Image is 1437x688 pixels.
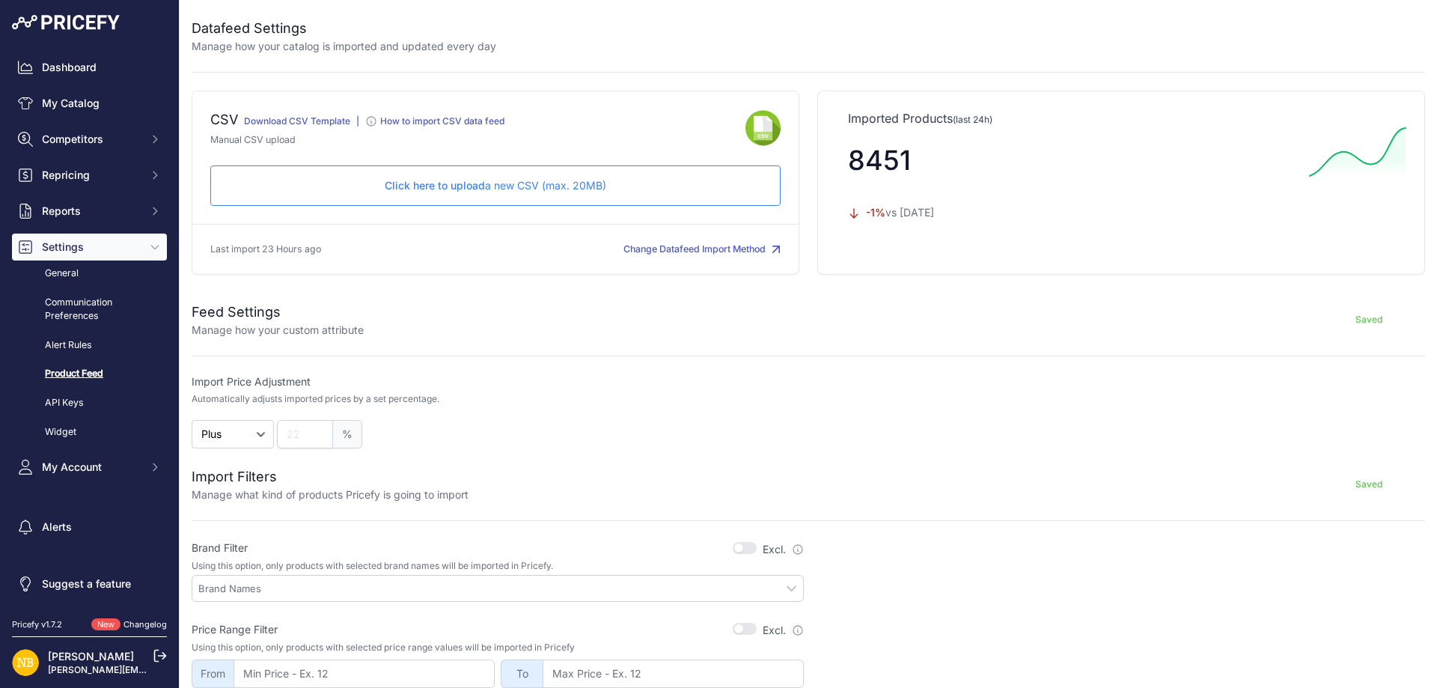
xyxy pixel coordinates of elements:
[210,109,238,133] div: CSV
[42,204,140,219] span: Reports
[91,618,120,631] span: New
[365,118,504,130] a: How to import CSV data feed
[12,290,167,329] a: Communication Preferences
[623,243,781,257] button: Change Datafeed Import Method
[12,419,167,445] a: Widget
[48,650,134,663] a: [PERSON_NAME]
[356,115,359,133] div: |
[192,466,469,487] h2: Import Filters
[42,168,140,183] span: Repricing
[848,144,911,177] span: 8451
[12,198,167,225] button: Reports
[12,454,167,481] button: My Account
[12,234,167,261] button: Settings
[192,374,804,389] label: Import Price Adjustment
[210,243,321,257] p: Last import 23 Hours ago
[192,660,234,688] span: From
[192,560,804,572] p: Using this option, only products with selected brand names will be imported in Pricefy.
[198,582,803,595] input: Brand Names
[12,390,167,416] a: API Keys
[192,302,364,323] h2: Feed Settings
[12,15,120,30] img: Pricefy Logo
[848,205,1297,220] p: vs [DATE]
[42,240,140,255] span: Settings
[543,660,804,688] input: Max Price - Ex. 12
[12,261,167,287] a: General
[12,361,167,387] a: Product Feed
[12,570,167,597] a: Suggest a feature
[42,460,140,475] span: My Account
[12,126,167,153] button: Competitors
[48,664,278,675] a: [PERSON_NAME][EMAIL_ADDRESS][DOMAIN_NAME]
[192,18,496,39] h2: Datafeed Settings
[763,542,804,557] label: Excl.
[210,133,745,147] p: Manual CSV upload
[123,619,167,630] a: Changelog
[12,54,167,600] nav: Sidebar
[12,332,167,359] a: Alert Rules
[385,179,485,192] span: Click here to upload
[42,132,140,147] span: Competitors
[192,39,496,54] p: Manage how your catalog is imported and updated every day
[234,660,495,688] input: Min Price - Ex. 12
[1313,308,1425,332] button: Saved
[192,323,364,338] p: Manage how your custom attribute
[277,420,333,448] input: 22
[501,660,543,688] span: To
[380,115,504,127] div: How to import CSV data feed
[333,420,362,448] span: %
[763,623,804,638] label: Excl.
[192,393,439,405] p: Automatically adjusts imported prices by a set percentage.
[192,541,248,555] label: Brand Filter
[12,162,167,189] button: Repricing
[12,618,62,631] div: Pricefy v1.7.2
[1313,472,1425,496] button: Saved
[12,54,167,81] a: Dashboard
[223,178,768,193] p: a new CSV (max. 20MB)
[12,514,167,541] a: Alerts
[12,90,167,117] a: My Catalog
[848,109,1394,127] p: Imported Products
[953,114,992,125] span: (last 24h)
[866,206,885,219] span: -1%
[192,487,469,502] p: Manage what kind of products Pricefy is going to import
[244,115,350,127] a: Download CSV Template
[192,642,804,654] p: Using this option, only products with selected price range values will be imported in Pricefy
[192,622,278,637] label: Price Range Filter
